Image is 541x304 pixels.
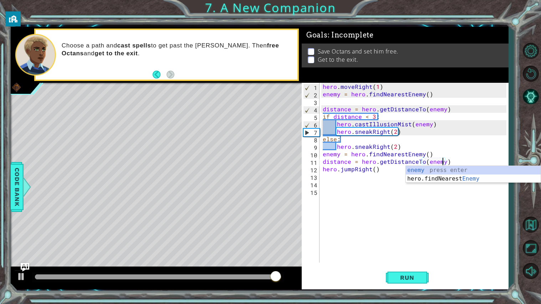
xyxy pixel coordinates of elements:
img: Image for 6113a193fd61bb00264c49c0 [11,82,22,93]
div: 3 [303,99,320,106]
strong: cast spells [117,42,151,49]
div: 13 [303,174,320,181]
button: AI Hint [520,86,541,107]
div: 4 [303,106,320,114]
span: Code Bank [11,165,23,208]
div: 6 [303,121,320,129]
button: Back to Map [520,214,541,235]
div: 9 [303,144,320,151]
div: 14 [303,181,320,189]
a: Back to Map [520,213,541,237]
button: Next [167,71,174,78]
div: 2 [303,91,320,99]
div: 10 [303,151,320,159]
div: 15 [303,189,320,196]
button: Back [153,71,167,78]
button: privacy banner [6,11,21,26]
strong: free Octans [62,42,279,57]
div: 8 [303,136,320,144]
div: 5 [303,114,320,121]
p: Save Octans and set him free. [318,47,398,55]
div: 12 [303,166,320,174]
button: Mute [520,261,541,282]
button: Shift+Enter: Run current code. [386,267,429,288]
button: Level Options [520,40,541,61]
span: : Incomplete [328,31,374,39]
p: Get to the exit. [318,56,358,64]
button: Ask AI [21,263,29,272]
button: Restart Level [520,63,541,84]
div: 7 [303,129,320,136]
button: Maximize Browser [520,238,541,259]
div: 1 [303,84,320,91]
span: Goals [306,31,374,40]
div: Level Map [11,83,340,293]
strong: get to the exit [95,50,138,57]
p: Choose a path and to get past the [PERSON_NAME]. Then and . [62,42,292,57]
button: Ctrl + P: Play [14,270,29,285]
span: Run [393,274,421,281]
div: 11 [303,159,320,166]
